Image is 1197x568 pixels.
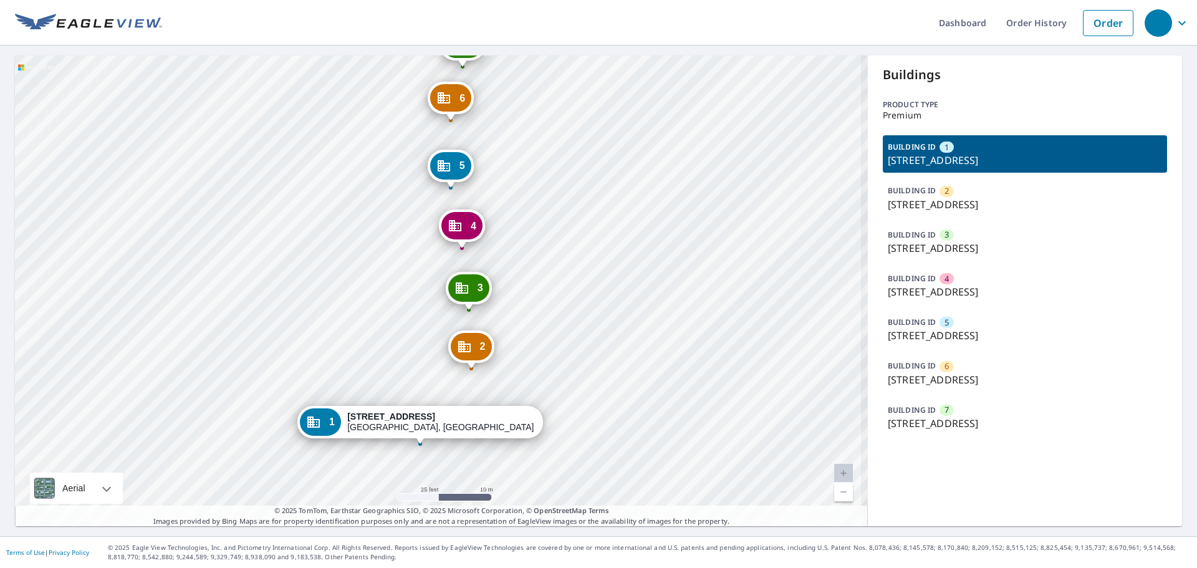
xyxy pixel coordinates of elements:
[888,197,1162,212] p: [STREET_ADDRESS]
[329,417,335,426] span: 1
[347,412,435,421] strong: [STREET_ADDRESS]
[888,142,936,152] p: BUILDING ID
[888,405,936,415] p: BUILDING ID
[459,161,465,170] span: 5
[945,185,949,197] span: 2
[459,94,465,103] span: 6
[883,99,1167,110] p: Product type
[480,342,486,351] span: 2
[30,473,123,504] div: Aerial
[108,543,1191,562] p: © 2025 Eagle View Technologies, Inc. and Pictometry International Corp. All Rights Reserved. Repo...
[471,221,476,231] span: 4
[945,273,949,285] span: 4
[888,372,1162,387] p: [STREET_ADDRESS]
[888,273,936,284] p: BUILDING ID
[534,506,586,515] a: OpenStreetMap
[439,209,485,248] div: Dropped pin, building 4, Commercial property, 1300 Klein Ave Venice, IL 62090
[15,14,162,32] img: EV Logo
[297,406,543,445] div: Dropped pin, building 1, Commercial property, 1300 Klein Ave Venice, IL 62090
[883,65,1167,84] p: Buildings
[888,241,1162,256] p: [STREET_ADDRESS]
[888,229,936,240] p: BUILDING ID
[49,548,89,557] a: Privacy Policy
[6,548,45,557] a: Terms of Use
[888,185,936,196] p: BUILDING ID
[888,360,936,371] p: BUILDING ID
[6,549,89,556] p: |
[945,360,949,372] span: 6
[888,328,1162,343] p: [STREET_ADDRESS]
[888,416,1162,431] p: [STREET_ADDRESS]
[347,412,534,433] div: [GEOGRAPHIC_DATA], [GEOGRAPHIC_DATA] 62090
[428,150,474,188] div: Dropped pin, building 5, Commercial property, 1300 Klein Ave Venice, IL 62090
[883,110,1167,120] p: Premium
[448,330,494,369] div: Dropped pin, building 2, Commercial property, 1300 Klein Ave Venice, IL 62090
[446,272,492,310] div: Dropped pin, building 3, Commercial property, 1300 Klein Ave Venice, IL 62090
[1083,10,1133,36] a: Order
[834,464,853,483] a: Current Level 20, Zoom In Disabled
[834,483,853,501] a: Current Level 20, Zoom Out
[15,506,868,526] p: Images provided by Bing Maps are for property identification purposes only and are not a represen...
[478,283,483,292] span: 3
[945,229,949,241] span: 3
[589,506,609,515] a: Terms
[888,317,936,327] p: BUILDING ID
[945,142,949,153] span: 1
[888,284,1162,299] p: [STREET_ADDRESS]
[428,82,474,120] div: Dropped pin, building 6, Commercial property, 1300 Klein Ave Venice, IL 62090
[274,506,609,516] span: © 2025 TomTom, Earthstar Geographics SIO, © 2025 Microsoft Corporation, ©
[945,404,949,416] span: 7
[945,317,949,329] span: 5
[59,473,89,504] div: Aerial
[888,153,1162,168] p: [STREET_ADDRESS]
